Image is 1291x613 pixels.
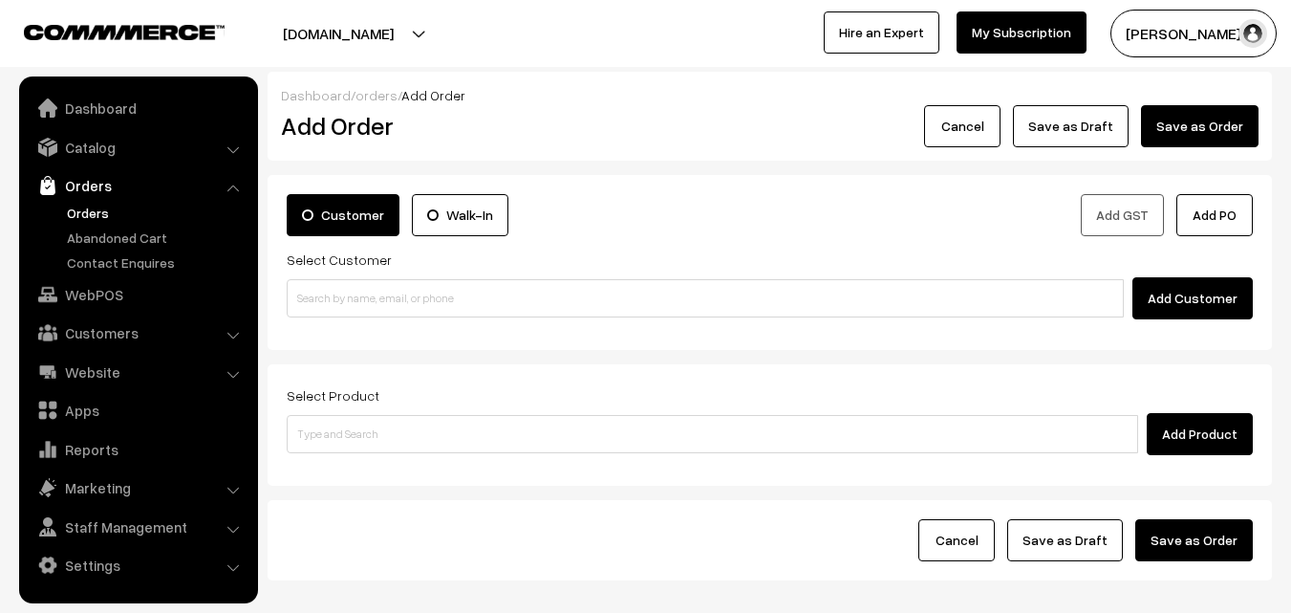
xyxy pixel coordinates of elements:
[1007,519,1123,561] button: Save as Draft
[24,316,251,350] a: Customers
[1081,194,1164,236] button: Add GST
[24,432,251,467] a: Reports
[1141,105,1259,147] button: Save as Order
[24,510,251,544] a: Staff Management
[287,250,392,270] label: Select Customer
[412,194,508,236] label: Walk-In
[281,85,1259,105] div: / /
[287,385,379,405] label: Select Product
[281,111,588,141] h2: Add Order
[918,519,995,561] button: Cancel
[24,91,251,125] a: Dashboard
[24,25,225,39] img: COMMMERCE
[824,11,939,54] a: Hire an Expert
[1176,194,1253,236] button: Add PO
[287,415,1138,453] input: Type and Search
[24,130,251,164] a: Catalog
[1110,10,1277,57] button: [PERSON_NAME] s…
[24,393,251,427] a: Apps
[1135,519,1253,561] button: Save as Order
[1013,105,1129,147] button: Save as Draft
[287,194,399,236] label: Customer
[24,548,251,582] a: Settings
[1238,19,1267,48] img: user
[62,228,251,248] a: Abandoned Cart
[1132,277,1253,319] button: Add Customer
[287,279,1124,317] input: Search by name, email, or phone
[1147,413,1253,455] button: Add Product
[924,105,1001,147] button: Cancel
[401,87,465,103] span: Add Order
[216,10,461,57] button: [DOMAIN_NAME]
[24,277,251,312] a: WebPOS
[24,19,191,42] a: COMMMERCE
[355,87,398,103] a: orders
[62,252,251,273] a: Contact Enquires
[281,87,351,103] a: Dashboard
[24,355,251,389] a: Website
[24,471,251,505] a: Marketing
[957,11,1087,54] a: My Subscription
[62,203,251,223] a: Orders
[24,168,251,203] a: Orders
